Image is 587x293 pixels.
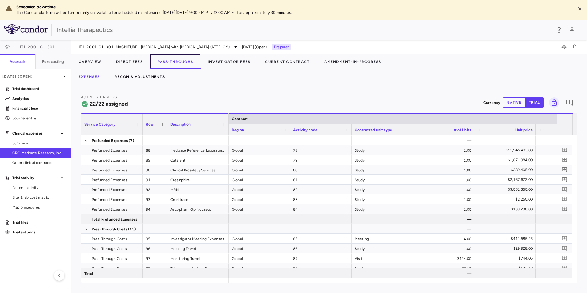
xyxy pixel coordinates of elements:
[143,185,167,194] div: 92
[564,97,575,108] button: Add comment
[515,128,533,132] span: Unit price
[170,122,191,127] span: Description
[167,155,229,165] div: Catalent
[352,253,413,263] div: Visit
[413,165,474,174] div: 1.00
[290,145,352,155] div: 78
[92,214,138,224] span: Total Prefunded Expenses
[229,165,290,174] div: Global
[143,263,167,273] div: 98
[71,54,109,69] button: Overview
[71,69,107,84] button: Expenses
[352,155,413,165] div: Study
[290,155,352,165] div: 79
[352,263,413,273] div: Month
[562,245,568,251] svg: Add comment
[200,54,258,69] button: Investigator Fees
[454,128,472,132] span: # of Units
[12,115,66,121] p: Journal entry
[413,234,474,243] div: 4.00
[525,97,544,108] button: trial
[293,128,317,132] span: Activity code
[413,214,474,224] div: —
[12,205,66,210] span: Map procedures
[12,140,66,146] span: Summary
[290,204,352,214] div: 84
[483,100,500,105] p: Currency
[143,145,167,155] div: 88
[258,54,317,69] button: Current Contract
[12,175,58,181] p: Trial activity
[12,195,66,200] span: Site & lab cost matrix
[561,175,569,184] button: Add comment
[480,253,533,263] div: $744.06
[566,99,573,106] svg: Add comment
[129,136,134,146] span: (7)
[150,54,200,69] button: Pass-Throughs
[146,122,154,127] span: Row
[16,10,570,15] p: The Condor platform will be temporarily unavailable for scheduled maintenance [DATE][DATE] 9:00 P...
[413,244,474,253] div: 1.00
[143,175,167,184] div: 91
[561,234,569,243] button: Add comment
[561,195,569,203] button: Add comment
[561,264,569,272] button: Add comment
[92,175,127,185] span: Prefunded Expenses
[561,185,569,193] button: Add comment
[561,205,569,213] button: Add comment
[561,254,569,262] button: Add comment
[143,194,167,204] div: 93
[12,86,66,92] p: Trial dashboard
[232,128,244,132] span: Region
[12,96,66,101] p: Analytics
[92,264,127,273] span: Pass-Through Costs
[480,155,533,165] div: $1,071,984.00
[12,150,66,156] span: CRO Medpace Research, Inc.
[352,244,413,253] div: Study
[92,195,127,205] span: Prefunded Expenses
[480,145,533,155] div: $11,945,403.00
[503,97,525,108] button: native
[2,74,61,79] p: [DATE] (Open)
[561,166,569,174] button: Add comment
[290,244,352,253] div: 86
[272,44,291,50] p: Preparer
[92,234,127,244] span: Pass-Through Costs
[116,44,230,50] span: MAGNITUDE - [MEDICAL_DATA] with [MEDICAL_DATA] (ATTR-CM)
[167,165,229,174] div: Clinical Biosafety Services
[12,229,66,235] p: Trial settings
[413,175,474,184] div: 1.00
[92,155,127,165] span: Prefunded Expenses
[42,59,64,64] h6: Forecasting
[167,145,229,155] div: Medpace Reference Laboratory Fees
[562,157,568,163] svg: Add comment
[562,236,568,241] svg: Add comment
[92,136,128,146] span: Prefunded Expenses
[229,145,290,155] div: Global
[561,244,569,252] button: Add comment
[229,263,290,273] div: Global
[167,204,229,214] div: Ascopharm Gp Novasco
[546,97,559,108] span: Lock grid
[480,234,533,244] div: $411,585.25
[562,177,568,182] svg: Add comment
[56,25,551,34] div: Intellia Therapeutics
[290,194,352,204] div: 83
[352,185,413,194] div: Study
[12,185,66,190] span: Patient activity
[352,204,413,214] div: Study
[290,185,352,194] div: 82
[167,244,229,253] div: Meeting Travel
[92,185,127,195] span: Prefunded Expenses
[92,224,127,234] span: Pass-Through Costs
[562,186,568,192] svg: Add comment
[167,253,229,263] div: Monitoring Travel
[290,234,352,243] div: 85
[562,147,568,153] svg: Add comment
[561,156,569,164] button: Add comment
[355,128,392,132] span: Contracted unit type
[107,69,172,84] button: Recon & Adjustments
[84,269,93,279] span: Total
[413,204,474,214] div: 1.00
[229,244,290,253] div: Global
